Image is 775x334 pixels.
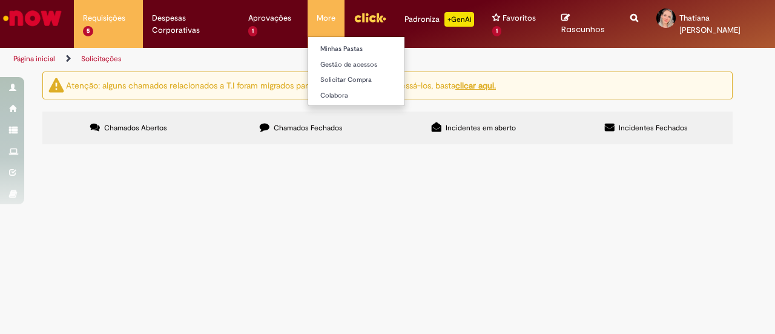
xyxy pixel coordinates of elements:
a: Solicitar Compra [308,73,441,87]
span: 1 [248,26,257,36]
span: Rascunhos [561,24,605,35]
a: Página inicial [13,54,55,64]
p: +GenAi [444,12,474,27]
span: More [317,12,335,24]
span: Chamados Fechados [274,123,343,133]
ng-bind-html: Atenção: alguns chamados relacionados a T.I foram migrados para o Portal Global. Para acessá-los,... [66,80,496,91]
img: click_logo_yellow_360x200.png [354,8,386,27]
span: Thatiana [PERSON_NAME] [679,13,740,35]
span: 1 [492,26,501,36]
span: Incidentes em aberto [446,123,516,133]
a: Minhas Pastas [308,42,441,56]
span: Favoritos [503,12,536,24]
ul: More [308,36,405,106]
span: Requisições [83,12,125,24]
span: 5 [83,26,93,36]
span: Incidentes Fechados [619,123,688,133]
a: Colabora [308,89,441,102]
a: Gestão de acessos [308,58,441,72]
span: Chamados Abertos [104,123,167,133]
a: Rascunhos [561,13,612,35]
a: clicar aqui. [455,80,496,91]
a: Solicitações [81,54,122,64]
ul: Trilhas de página [9,48,507,70]
img: ServiceNow [1,6,64,30]
div: Padroniza [404,12,474,27]
span: Despesas Corporativas [152,12,231,36]
span: Aprovações [248,12,291,24]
